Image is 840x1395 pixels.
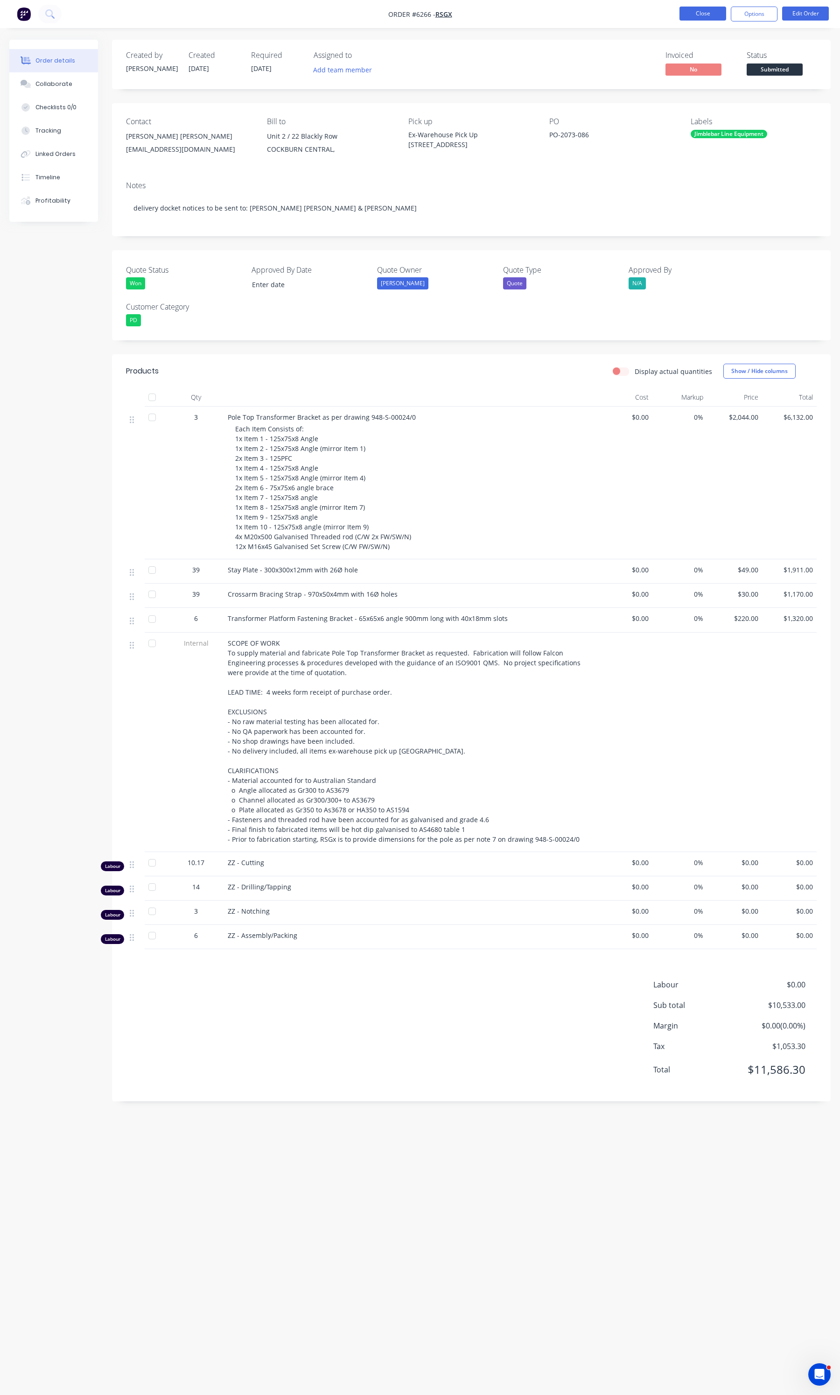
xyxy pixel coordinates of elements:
[653,979,736,990] span: Labour
[653,1020,736,1031] span: Margin
[656,930,704,940] span: 0%
[711,882,758,892] span: $0.00
[267,130,393,143] div: Unit 2 / 22 Blackly Row
[35,80,72,88] div: Collaborate
[408,130,534,149] div: Ex-Warehouse Pick Up [STREET_ADDRESS]
[126,301,243,312] label: Customer Category
[736,1020,805,1031] span: $0.00 ( 0.00 %)
[762,388,817,407] div: Total
[251,64,272,73] span: [DATE]
[711,412,758,422] span: $2,044.00
[503,277,526,289] div: Quote
[766,613,813,623] span: $1,320.00
[267,130,393,160] div: Unit 2 / 22 Blackly RowCOCKBURN CENTRAL,
[808,1363,831,1386] iframe: Intercom live chat
[101,886,124,895] div: Labour
[736,1061,805,1078] span: $11,586.30
[747,63,803,77] button: Submitted
[711,565,758,575] span: $49.00
[766,412,813,422] span: $6,132.00
[711,906,758,916] span: $0.00
[126,130,252,143] div: [PERSON_NAME] [PERSON_NAME]
[9,119,98,142] button: Tracking
[629,264,745,275] label: Approved By
[766,858,813,867] span: $0.00
[189,51,240,60] div: Created
[126,143,252,156] div: [EMAIL_ADDRESS][DOMAIN_NAME]
[35,127,61,135] div: Tracking
[101,934,124,944] div: Labour
[635,366,712,376] label: Display actual quantities
[228,931,297,940] span: ZZ - Assembly/Packing
[656,412,704,422] span: 0%
[194,930,198,940] span: 6
[691,117,817,126] div: Labels
[267,143,393,156] div: COCKBURN CENTRAL,
[235,424,411,551] span: Each Item Consists of: 1x Item 1 - 125x75x8 Angle 1x Item 2 - 125x75x8 Angle (mirror Item 1) 2x I...
[601,882,649,892] span: $0.00
[228,639,582,844] span: SCOPE OF WORK To supply material and fabricate Pole Top Transformer Bracket as requested. Fabrica...
[228,565,358,574] span: Stay Plate - 300x300x12mm with 26Ø hole
[228,413,416,422] span: Pole Top Transformer Bracket as per drawing 948-S-00024/0
[126,366,159,377] div: Products
[711,858,758,867] span: $0.00
[17,7,31,21] img: Factory
[9,96,98,119] button: Checklists 0/0
[691,130,767,138] div: Jimblebar Line Equipment
[601,858,649,867] span: $0.00
[711,930,758,940] span: $0.00
[35,197,70,205] div: Profitability
[189,64,209,73] span: [DATE]
[377,264,494,275] label: Quote Owner
[736,1041,805,1052] span: $1,053.30
[126,264,243,275] label: Quote Status
[228,614,508,623] span: Transformer Platform Fastening Bracket - 65x65x6 angle 900mm long with 40x18mm slots
[782,7,829,21] button: Edit Order
[656,882,704,892] span: 0%
[35,150,76,158] div: Linked Orders
[101,910,124,920] div: Labour
[126,130,252,160] div: [PERSON_NAME] [PERSON_NAME][EMAIL_ADDRESS][DOMAIN_NAME]
[314,63,377,76] button: Add team member
[679,7,726,21] button: Close
[168,388,224,407] div: Qty
[314,51,407,60] div: Assigned to
[656,589,704,599] span: 0%
[435,10,452,19] a: RSGx
[766,882,813,892] span: $0.00
[245,278,362,292] input: Enter date
[656,613,704,623] span: 0%
[747,51,817,60] div: Status
[228,907,270,916] span: ZZ - Notching
[736,979,805,990] span: $0.00
[549,117,675,126] div: PO
[188,858,204,867] span: 10.17
[656,906,704,916] span: 0%
[35,56,75,65] div: Order details
[601,613,649,623] span: $0.00
[126,194,817,222] div: delivery docket notices to be sent to: [PERSON_NAME] [PERSON_NAME] & [PERSON_NAME]
[601,589,649,599] span: $0.00
[194,906,198,916] span: 3
[408,117,534,126] div: Pick up
[766,906,813,916] span: $0.00
[653,1041,736,1052] span: Tax
[172,638,220,648] span: Internal
[503,264,620,275] label: Quote Type
[308,63,377,76] button: Add team member
[192,565,200,575] span: 39
[251,51,302,60] div: Required
[228,882,291,891] span: ZZ - Drilling/Tapping
[9,166,98,189] button: Timeline
[101,861,124,871] div: Labour
[9,49,98,72] button: Order details
[723,364,796,379] button: Show / Hide columns
[601,906,649,916] span: $0.00
[267,117,393,126] div: Bill to
[665,63,721,75] span: No
[549,130,666,143] div: PO-2073-086
[601,412,649,422] span: $0.00
[731,7,777,21] button: Options
[126,181,817,190] div: Notes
